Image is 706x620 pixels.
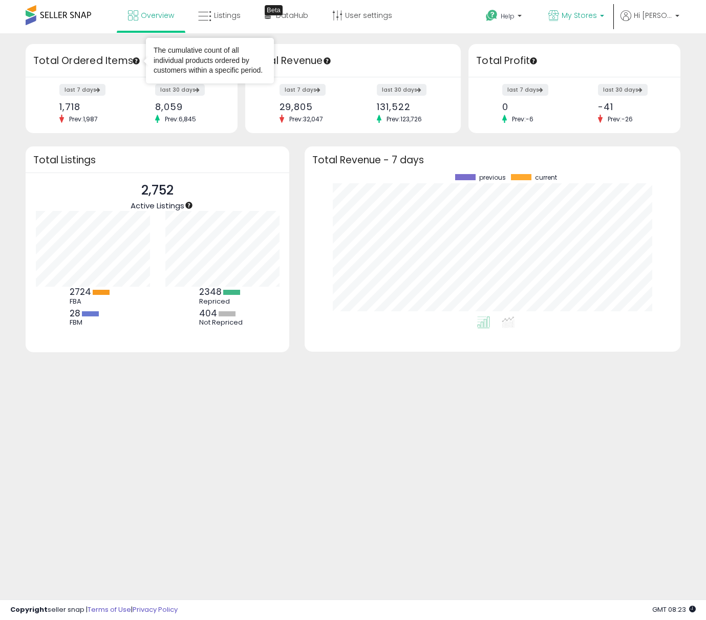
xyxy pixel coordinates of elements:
label: last 30 days [155,84,205,96]
div: 29,805 [280,101,346,112]
div: Tooltip anchor [323,56,332,66]
span: Overview [141,10,174,20]
b: 2724 [70,286,91,298]
div: 0 [502,101,567,112]
span: Prev: 123,726 [381,115,427,123]
div: 8,059 [155,101,220,112]
div: Tooltip anchor [265,5,283,15]
div: Tooltip anchor [529,56,538,66]
div: 1,718 [59,101,124,112]
h3: Total Ordered Items [33,54,230,68]
h3: Total Revenue - 7 days [312,156,673,164]
div: The cumulative count of all individual products ordered by customers within a specific period. [154,46,266,76]
span: My Stores [562,10,597,20]
span: Listings [214,10,241,20]
span: Prev: 1,987 [64,115,103,123]
div: 131,522 [377,101,443,112]
span: Prev: -6 [507,115,539,123]
i: Get Help [485,9,498,22]
label: last 7 days [59,84,105,96]
label: last 30 days [377,84,426,96]
span: previous [479,174,506,181]
div: FBA [70,297,116,306]
span: Prev: 32,047 [284,115,328,123]
span: Hi [PERSON_NAME] [634,10,672,20]
div: Repriced [199,297,245,306]
div: -41 [598,101,662,112]
span: Help [501,12,515,20]
p: 2,752 [131,181,184,200]
a: Help [478,2,532,33]
div: FBM [70,318,116,327]
b: 2348 [199,286,222,298]
div: Tooltip anchor [132,56,141,66]
b: 404 [199,307,217,319]
span: Prev: 6,845 [160,115,201,123]
span: DataHub [276,10,308,20]
h3: Total Profit [476,54,673,68]
span: Prev: -26 [603,115,638,123]
div: Tooltip anchor [184,201,194,210]
span: current [535,174,557,181]
label: last 30 days [598,84,648,96]
b: 28 [70,307,80,319]
label: last 7 days [280,84,326,96]
h3: Total Listings [33,156,282,164]
h3: Total Revenue [253,54,453,68]
span: Active Listings [131,200,184,211]
a: Hi [PERSON_NAME] [621,10,679,33]
div: Not Repriced [199,318,245,327]
label: last 7 days [502,84,548,96]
